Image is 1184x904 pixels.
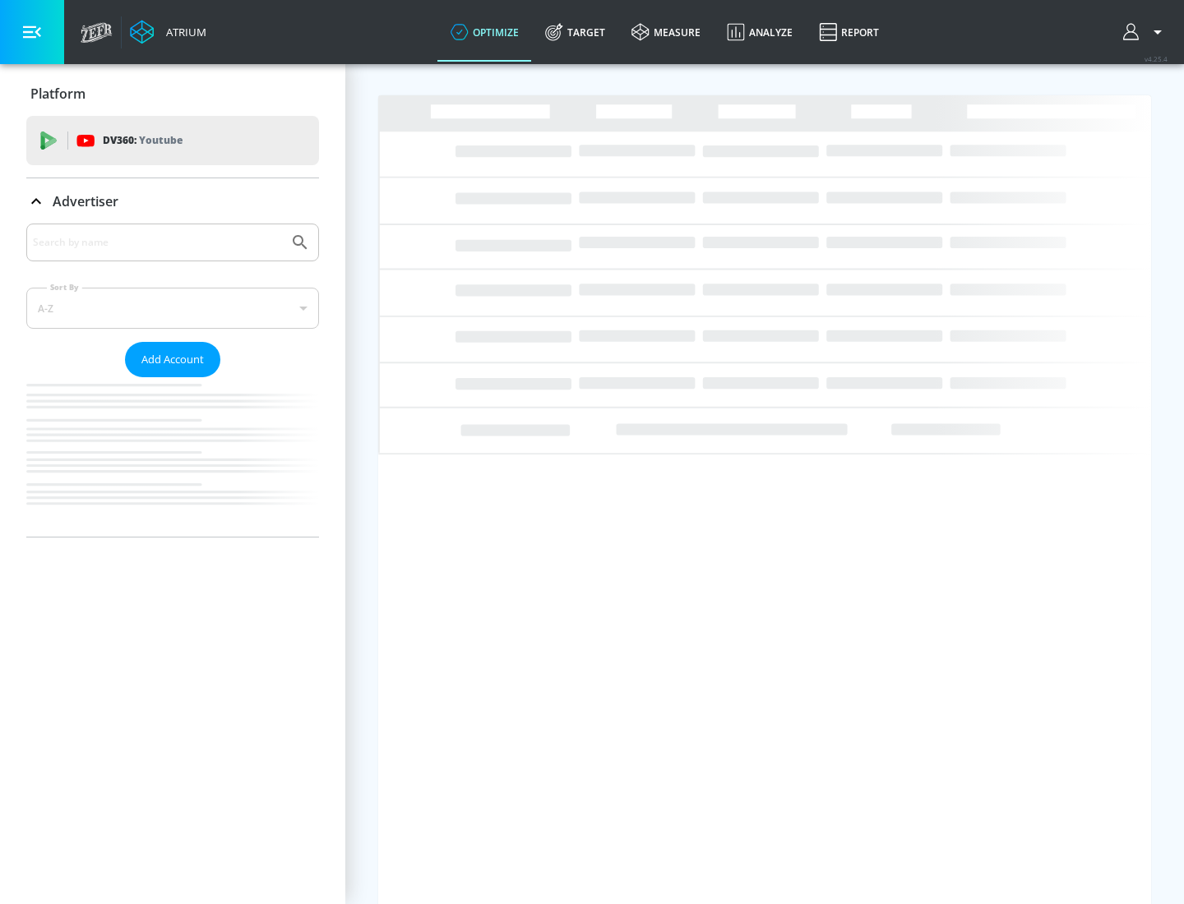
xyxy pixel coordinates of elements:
[53,192,118,210] p: Advertiser
[47,282,82,293] label: Sort By
[618,2,714,62] a: measure
[26,71,319,117] div: Platform
[714,2,806,62] a: Analyze
[26,288,319,329] div: A-Z
[26,116,319,165] div: DV360: Youtube
[103,131,183,150] p: DV360:
[532,2,618,62] a: Target
[1145,54,1168,63] span: v 4.25.4
[33,232,282,253] input: Search by name
[125,342,220,377] button: Add Account
[30,85,86,103] p: Platform
[130,20,206,44] a: Atrium
[141,350,204,369] span: Add Account
[437,2,532,62] a: optimize
[26,178,319,224] div: Advertiser
[160,25,206,39] div: Atrium
[26,377,319,537] nav: list of Advertiser
[139,131,183,149] p: Youtube
[26,224,319,537] div: Advertiser
[806,2,892,62] a: Report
